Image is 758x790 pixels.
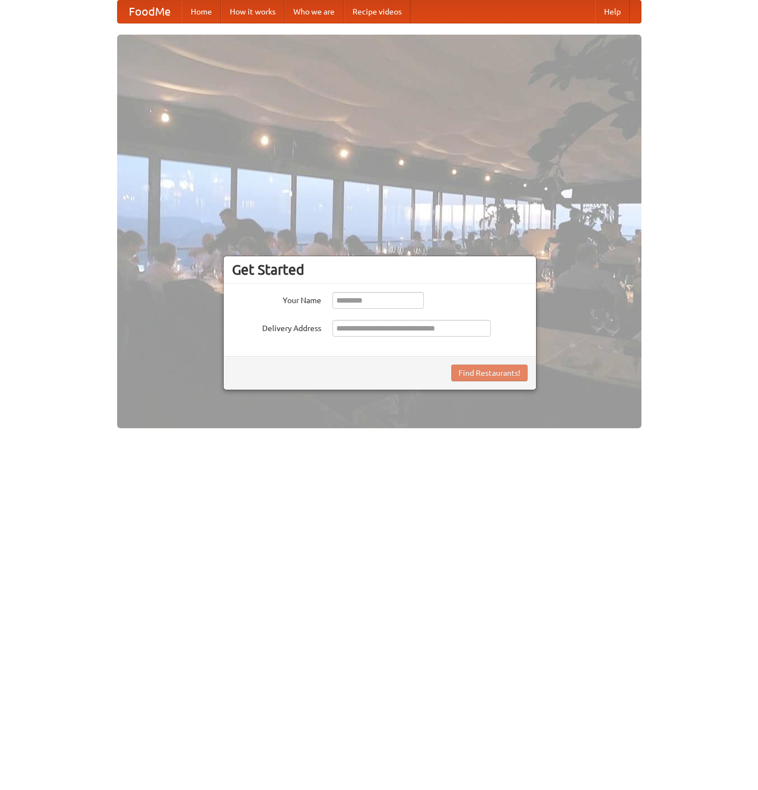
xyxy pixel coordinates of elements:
[344,1,411,23] a: Recipe videos
[232,292,321,306] label: Your Name
[221,1,284,23] a: How it works
[232,320,321,334] label: Delivery Address
[595,1,630,23] a: Help
[284,1,344,23] a: Who we are
[451,365,528,381] button: Find Restaurants!
[232,261,528,278] h3: Get Started
[118,1,182,23] a: FoodMe
[182,1,221,23] a: Home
